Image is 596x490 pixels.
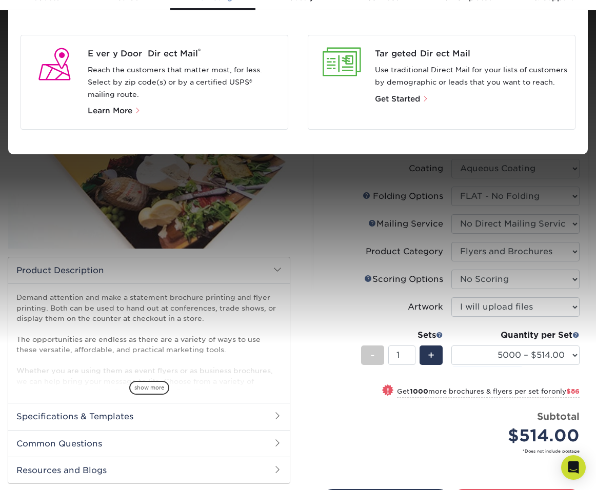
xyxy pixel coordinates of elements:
[88,64,280,100] p: Reach the customers that matter most, for less. Select by zip code(s) or by a certified USPS® mai...
[129,381,169,395] span: show more
[561,455,586,480] div: Open Intercom Messenger
[88,106,132,115] span: Learn More
[459,423,580,448] div: $514.00
[8,403,290,430] h2: Specifications & Templates
[375,64,567,89] p: Use traditional Direct Mail for your lists of customers by demographic or leads that you want to ...
[88,48,280,60] a: Every Door Direct Mail®
[566,387,580,395] span: $86
[8,457,290,483] h2: Resources and Blogs
[387,385,389,396] span: !
[370,348,375,363] span: -
[410,387,428,395] strong: 1000
[88,107,145,115] a: Learn More
[198,47,201,55] sup: ®
[375,95,429,103] a: Get Started
[330,448,580,454] small: *Does not include postage
[428,348,434,363] span: +
[537,411,580,422] strong: Subtotal
[375,48,567,60] a: Targeted Direct Mail
[397,387,580,398] small: Get more brochures & flyers per set for
[8,430,290,457] h2: Common Questions
[551,387,580,395] span: only
[88,48,280,60] span: Every Door Direct Mail
[375,94,420,104] span: Get Started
